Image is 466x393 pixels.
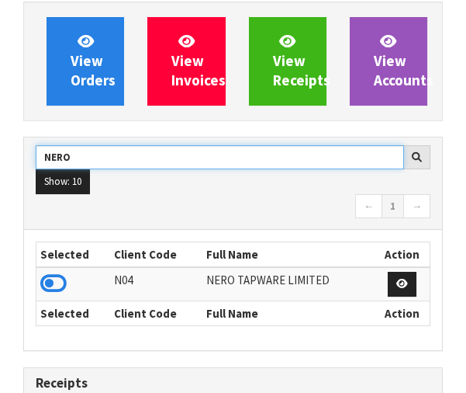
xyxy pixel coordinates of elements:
input: Search clients [36,145,404,169]
th: Action [374,301,430,325]
th: Full Name [202,242,374,267]
span: View Invoices [171,32,226,90]
th: Action [374,242,430,267]
a: 1 [381,194,404,219]
th: Full Name [202,301,374,325]
a: → [403,194,430,219]
span: View Orders [71,32,116,90]
td: N04 [110,267,202,301]
span: View Receipts [273,32,330,90]
h3: Receipts [36,376,430,391]
span: View Accounts [374,32,433,90]
a: ViewOrders [47,17,124,106]
th: Selected [36,242,110,267]
button: Show: 10 [36,169,90,194]
a: ViewAccounts [350,17,427,106]
th: Client Code [110,242,202,267]
th: Client Code [110,301,202,325]
th: Selected [36,301,110,325]
nav: Page navigation [36,194,430,221]
a: ViewInvoices [147,17,225,106]
td: NERO TAPWARE LIMITED [202,267,374,301]
a: ViewReceipts [249,17,326,106]
a: ← [355,194,382,219]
